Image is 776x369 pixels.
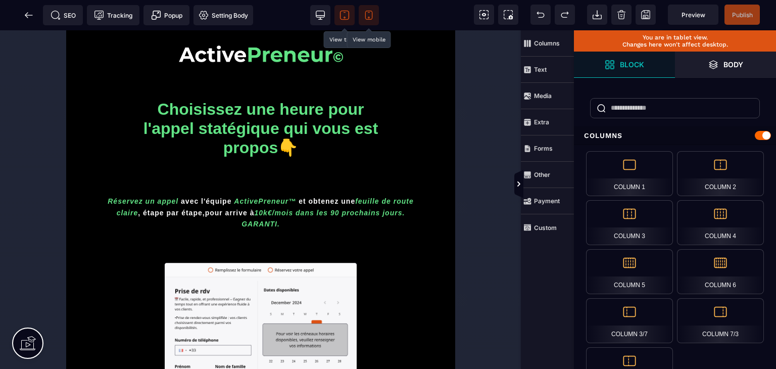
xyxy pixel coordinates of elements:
span: View tablet [334,5,355,25]
span: Undo [530,5,551,25]
span: Back [19,5,39,25]
i: 10k€/mois dans les 90 prochains jours. GARANTI. [175,178,341,198]
i: feuille de route claire [51,167,350,187]
span: Create Alert Modal [143,5,189,25]
span: Open Import Webpage [587,5,607,25]
div: Column 1 [586,151,673,196]
span: View desktop [310,5,330,25]
strong: Extra [534,118,549,126]
div: Column 3/7 [586,298,673,343]
span: Setting Body [199,10,248,20]
p: Changes here won't affect desktop. [579,41,771,48]
img: 091eb862e7369d21147d9e840c54eb6c_7b87ecaa6c95394209cf9458865daa2d_ActivePreneur%C2%A9.png [113,15,277,32]
span: View components [474,5,494,25]
strong: Custom [534,224,557,232]
span: Open Layers [675,52,776,78]
span: Preview [668,5,718,25]
div: Column 6 [677,249,764,294]
div: Column 5 [586,249,673,294]
span: Forms [521,135,574,162]
span: Clear [611,5,632,25]
span: Screenshot [498,5,518,25]
span: Custom Block [521,214,574,241]
span: Preview [682,11,705,19]
span: Other [521,162,574,188]
div: Column 4 [677,200,764,245]
span: Favicon [193,5,253,25]
span: Redo [555,5,575,25]
span: Save [636,5,656,25]
strong: Forms [534,145,553,152]
p: You are in tablet view. [579,34,771,41]
span: Extra [521,109,574,135]
div: Columns [574,126,776,145]
strong: Text [534,66,547,73]
i: Réservez un appel [41,167,112,175]
strong: Other [534,171,550,178]
span: Popup [151,10,182,20]
span: Toggle Views [574,169,584,200]
i: ActivePreneur™ [168,167,230,175]
span: SEO [51,10,76,20]
span: Save [724,5,760,25]
span: Open Blocks [574,52,675,78]
span: Columns [521,30,574,57]
span: Tracking [94,10,132,20]
strong: Payment [534,197,560,205]
span: Text [521,57,574,83]
div: Column 3 [586,200,673,245]
span: Payment [521,188,574,214]
span: Seo meta data [43,5,83,25]
div: Column 2 [677,151,764,196]
h1: Choisissez une heure pour l'appel statégique qui vous est propos👇 [68,64,321,132]
strong: Columns [534,39,560,47]
div: Column 7/3 [677,298,764,343]
span: Media [521,83,574,109]
strong: Media [534,92,552,100]
span: Publish [732,11,753,19]
strong: Block [620,61,644,68]
strong: Body [723,61,743,68]
span: View mobile [359,5,379,25]
span: Tracking code [87,5,139,25]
